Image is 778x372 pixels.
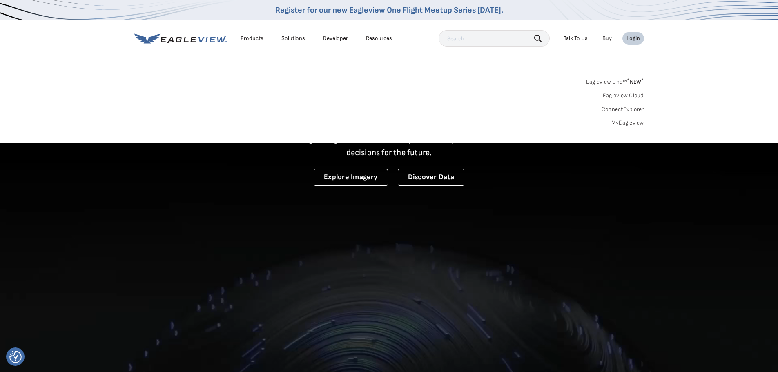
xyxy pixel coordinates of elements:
a: Discover Data [398,169,464,186]
a: Developer [323,35,348,42]
a: Explore Imagery [314,169,388,186]
div: Products [241,35,263,42]
div: Solutions [281,35,305,42]
a: Eagleview Cloud [603,92,644,99]
div: Resources [366,35,392,42]
img: Revisit consent button [9,351,22,363]
a: MyEagleview [611,119,644,127]
button: Consent Preferences [9,351,22,363]
div: Login [626,35,640,42]
a: Buy [602,35,612,42]
a: ConnectExplorer [602,106,644,113]
div: Talk To Us [564,35,588,42]
span: NEW [627,78,644,85]
input: Search [439,30,550,47]
a: Eagleview One™*NEW* [586,76,644,85]
a: Register for our new Eagleview One Flight Meetup Series [DATE]. [275,5,503,15]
